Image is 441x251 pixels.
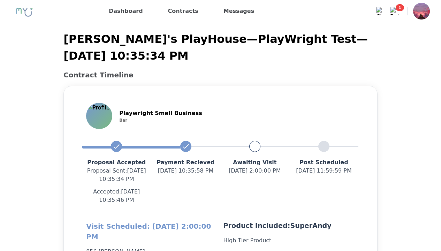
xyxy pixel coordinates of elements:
p: Product Included: SuperAndy [223,221,355,231]
p: Proposal Sent : [DATE] 10:35:34 PM [82,167,151,183]
p: Playwright Small Business [119,109,202,117]
p: Awaiting Visit [220,158,289,167]
a: Contracts [165,6,201,17]
h2: Contract Timeline [63,70,378,80]
img: Profile [87,104,112,128]
p: [DATE] 2:00:00 PM [220,167,289,175]
img: Chat [376,7,385,15]
p: Payment Recieved [151,158,220,167]
img: Bell [390,7,398,15]
a: Dashboard [106,6,146,17]
p: [PERSON_NAME]'s PlayHouse — PlayWright Test — [DATE] 10:35:34 PM [63,31,378,64]
p: [DATE] 10:35:58 PM [151,167,220,175]
p: High Tier Product [223,236,355,245]
p: Bar [119,117,202,123]
a: Messages [221,6,257,17]
p: Proposal Accepted [82,158,151,167]
p: Post Scheduled [289,158,358,167]
span: 1 [396,4,404,11]
p: Accepted: [DATE] 10:35:46 PM [82,188,151,204]
p: [DATE] 11:59:59 PM [289,167,358,175]
h2: Visit Scheduled: [DATE] 2:00:00 PM [86,221,218,242]
img: Profile [413,3,430,20]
